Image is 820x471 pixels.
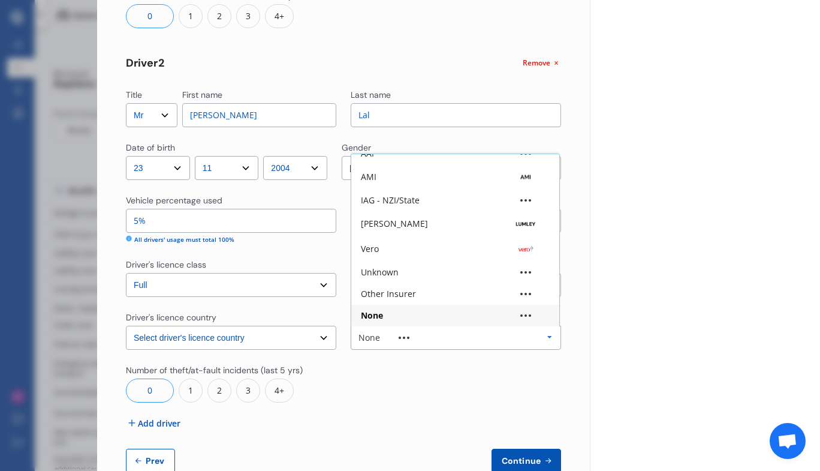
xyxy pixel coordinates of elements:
[510,243,542,255] img: Vero.png
[126,311,216,323] div: Driver's licence country
[342,142,371,154] div: Gender
[207,379,231,403] div: 2
[126,4,174,28] div: 0
[499,456,543,466] span: Continue
[236,4,260,28] div: 3
[236,379,260,403] div: 3
[361,290,416,298] div: Other Insurer
[351,103,561,127] input: Enter last name
[179,4,203,28] div: 1
[126,194,222,206] div: Vehicle percentage used
[207,4,231,28] div: 2
[179,379,203,403] div: 1
[399,337,409,339] img: other.81dba5aafe580aa69f38.svg
[143,456,167,466] span: Prev
[361,311,383,320] div: None
[182,103,336,127] input: Enter first name
[361,196,420,205] div: IAG - NZI/State
[361,220,428,228] div: [PERSON_NAME]
[520,152,531,155] img: other.81dba5aafe580aa69f38.svg
[510,171,542,183] img: AMI-text-1.webp
[126,209,336,233] input: Enter percentage
[361,245,379,253] div: Vero
[523,58,550,68] span: Remove
[361,173,376,181] div: AMI
[508,218,543,230] img: Lumley-text.webp
[351,89,391,101] div: Last name
[520,314,531,317] img: other.81dba5aafe580aa69f38.svg
[265,4,294,28] div: 4+
[265,379,294,403] div: 4+
[342,156,449,180] div: [DEMOGRAPHIC_DATA]
[770,423,806,459] div: Open chat
[126,259,206,271] div: Driver's licence class
[126,57,164,70] div: Driver 2
[126,364,303,376] div: Number of theft/at-fault incidents (last 5 yrs)
[358,334,380,342] div: None
[126,142,175,154] div: Date of birth
[134,235,234,244] div: All drivers' usage must total 100%
[126,89,142,101] div: Title
[520,293,531,295] img: other.81dba5aafe580aa69f38.svg
[361,268,399,277] div: Unknown
[520,271,531,274] img: other.81dba5aafe580aa69f38.svg
[361,149,374,158] div: AAI
[182,89,222,101] div: First name
[138,417,180,430] span: Add driver
[520,199,531,202] img: other.81dba5aafe580aa69f38.svg
[126,379,174,403] div: 0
